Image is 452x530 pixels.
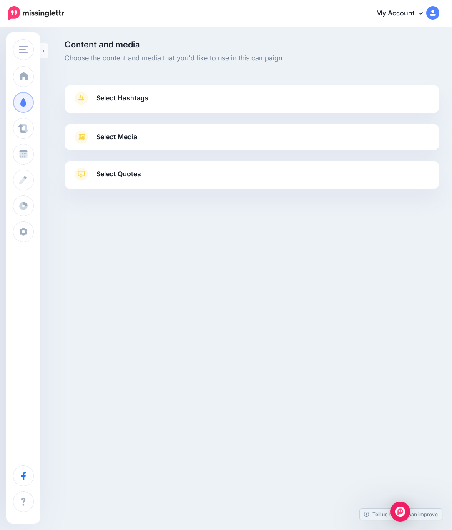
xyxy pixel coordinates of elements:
a: My Account [368,3,439,24]
a: Select Quotes [73,167,431,189]
div: Open Intercom Messenger [390,502,410,522]
span: Choose the content and media that you'd like to use in this campaign. [65,53,439,64]
a: Select Hashtags [73,92,431,113]
span: Select Hashtags [96,92,148,104]
span: Select Media [96,131,137,142]
img: menu.png [19,46,28,53]
span: Content and media [65,40,439,49]
span: Select Quotes [96,168,141,180]
img: Missinglettr [8,6,64,20]
a: Tell us how we can improve [360,509,442,520]
a: Select Media [73,130,431,144]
